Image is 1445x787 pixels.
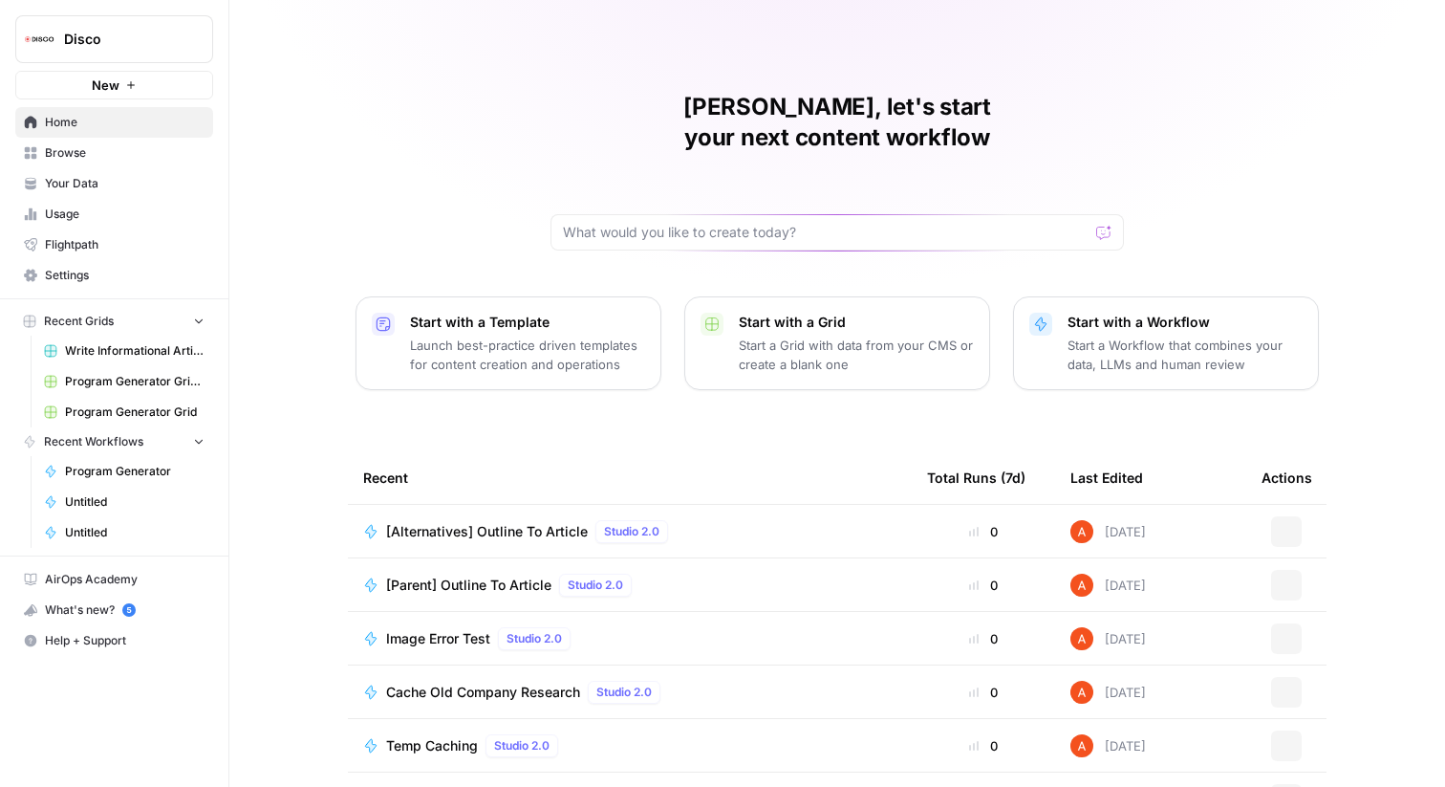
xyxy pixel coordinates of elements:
a: AirOps Academy [15,564,213,595]
button: New [15,71,213,99]
text: 5 [126,605,131,615]
span: Studio 2.0 [604,523,659,540]
button: Recent Grids [15,307,213,336]
img: cje7zb9ux0f2nqyv5qqgv3u0jxek [1070,627,1093,650]
button: Start with a GridStart a Grid with data from your CMS or create a blank one [684,296,990,390]
span: Your Data [45,175,205,192]
div: Actions [1262,451,1312,504]
span: Settings [45,267,205,284]
span: Usage [45,206,205,223]
span: Studio 2.0 [596,684,652,701]
span: Program Generator Grid (1) [65,373,205,390]
span: Write Informational Articles [65,342,205,360]
div: [DATE] [1070,627,1146,650]
span: [Alternatives] Outline To Article [386,522,588,541]
img: cje7zb9ux0f2nqyv5qqgv3u0jxek [1070,681,1093,704]
button: Start with a TemplateLaunch best-practice driven templates for content creation and operations [356,296,661,390]
a: Home [15,107,213,138]
span: Studio 2.0 [568,577,623,594]
p: Start with a Workflow [1068,313,1303,332]
button: What's new? 5 [15,595,213,625]
p: Start with a Template [410,313,645,332]
div: What's new? [16,596,212,624]
a: Flightpath [15,230,213,260]
span: Cache Old Company Research [386,683,580,702]
button: Workspace: Disco [15,15,213,63]
span: AirOps Academy [45,571,205,588]
a: Settings [15,260,213,291]
span: Program Generator [65,463,205,480]
p: Start with a Grid [739,313,974,332]
span: New [92,76,119,95]
span: Browse [45,144,205,162]
a: Untitled [35,517,213,548]
span: Flightpath [45,236,205,253]
span: Home [45,114,205,131]
p: Start a Grid with data from your CMS or create a blank one [739,336,974,374]
span: Studio 2.0 [494,737,550,754]
div: [DATE] [1070,520,1146,543]
a: Untitled [35,487,213,517]
div: [DATE] [1070,574,1146,597]
div: Last Edited [1070,451,1143,504]
span: Help + Support [45,632,205,649]
button: Recent Workflows [15,427,213,456]
p: Start a Workflow that combines your data, LLMs and human review [1068,336,1303,374]
div: 0 [927,736,1040,755]
a: Browse [15,138,213,168]
span: Untitled [65,524,205,541]
div: 0 [927,629,1040,648]
a: Program Generator [35,456,213,487]
img: cje7zb9ux0f2nqyv5qqgv3u0jxek [1070,574,1093,597]
img: cje7zb9ux0f2nqyv5qqgv3u0jxek [1070,520,1093,543]
p: Launch best-practice driven templates for content creation and operations [410,336,645,374]
div: 0 [927,683,1040,702]
a: Cache Old Company ResearchStudio 2.0 [363,681,896,704]
a: Usage [15,199,213,230]
a: 5 [122,603,136,617]
span: Temp Caching [386,736,478,755]
img: cje7zb9ux0f2nqyv5qqgv3u0jxek [1070,734,1093,757]
a: Write Informational Articles [35,336,213,366]
div: 0 [927,522,1040,541]
a: Program Generator Grid (1) [35,366,213,397]
div: Total Runs (7d) [927,451,1025,504]
span: Untitled [65,493,205,511]
h1: [PERSON_NAME], let's start your next content workflow [550,92,1124,153]
span: Studio 2.0 [507,630,562,647]
img: Disco Logo [22,22,56,56]
a: Temp CachingStudio 2.0 [363,734,896,757]
span: [Parent] Outline To Article [386,576,551,595]
a: Your Data [15,168,213,199]
a: Program Generator Grid [35,397,213,427]
span: Program Generator Grid [65,404,205,421]
div: [DATE] [1070,734,1146,757]
span: Image Error Test [386,629,490,648]
span: Recent Grids [44,313,114,330]
a: Image Error TestStudio 2.0 [363,627,896,650]
span: Recent Workflows [44,433,143,450]
div: Recent [363,451,896,504]
a: [Parent] Outline To ArticleStudio 2.0 [363,574,896,597]
a: [Alternatives] Outline To ArticleStudio 2.0 [363,520,896,543]
input: What would you like to create today? [563,223,1089,242]
button: Help + Support [15,625,213,656]
div: [DATE] [1070,681,1146,704]
button: Start with a WorkflowStart a Workflow that combines your data, LLMs and human review [1013,296,1319,390]
span: Disco [64,30,180,49]
div: 0 [927,576,1040,595]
